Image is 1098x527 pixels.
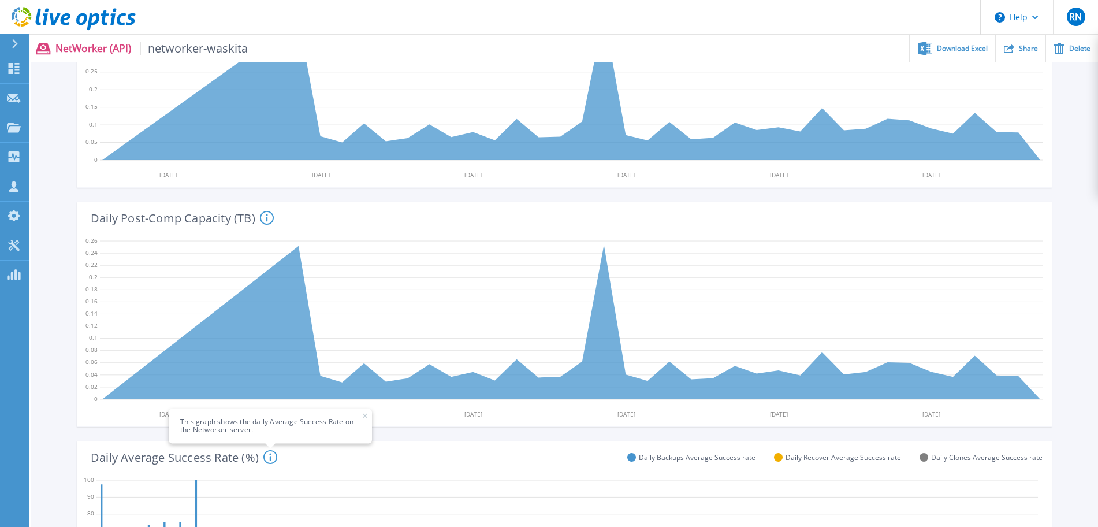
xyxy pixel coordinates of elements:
[85,285,98,293] text: 0.18
[85,383,98,391] text: 0.02
[618,410,636,418] text: [DATE]
[89,85,98,93] text: 0.2
[140,42,248,55] span: networker-waskita
[931,453,1043,462] span: Daily Clones Average Success rate
[87,492,94,500] text: 90
[85,297,98,305] text: 0.16
[89,333,98,342] text: 0.1
[937,45,988,52] span: Download Excel
[85,346,98,354] text: 0.08
[618,171,636,179] text: [DATE]
[771,171,789,179] text: [DATE]
[159,410,177,418] text: [DATE]
[91,211,274,225] h4: Daily Post-Comp Capacity (TB)
[1069,45,1090,52] span: Delete
[85,321,98,329] text: 0.12
[169,409,372,443] span: This graph shows the daily Average Success Rate on the Networker server.
[771,410,789,418] text: [DATE]
[924,171,942,179] text: [DATE]
[159,171,177,179] text: [DATE]
[84,476,94,484] text: 100
[85,309,98,317] text: 0.14
[85,248,98,257] text: 0.24
[639,453,755,462] span: Daily Backups Average Success rate
[465,410,483,418] text: [DATE]
[465,171,483,179] text: [DATE]
[85,370,98,378] text: 0.04
[91,450,277,464] h4: Daily Average Success Rate (%)
[312,171,330,179] text: [DATE]
[94,395,98,403] text: 0
[1019,45,1038,52] span: Share
[85,138,98,146] text: 0.05
[924,410,942,418] text: [DATE]
[786,453,901,462] span: Daily Recover Average Success rate
[55,42,248,55] p: NetWorker (API)
[85,261,98,269] text: 0.22
[89,120,98,128] text: 0.1
[85,102,98,110] text: 0.15
[85,358,98,366] text: 0.06
[85,67,98,75] text: 0.25
[1069,12,1082,21] span: RN
[87,509,94,517] text: 80
[94,155,98,164] text: 0
[89,273,98,281] text: 0.2
[85,236,98,244] text: 0.26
